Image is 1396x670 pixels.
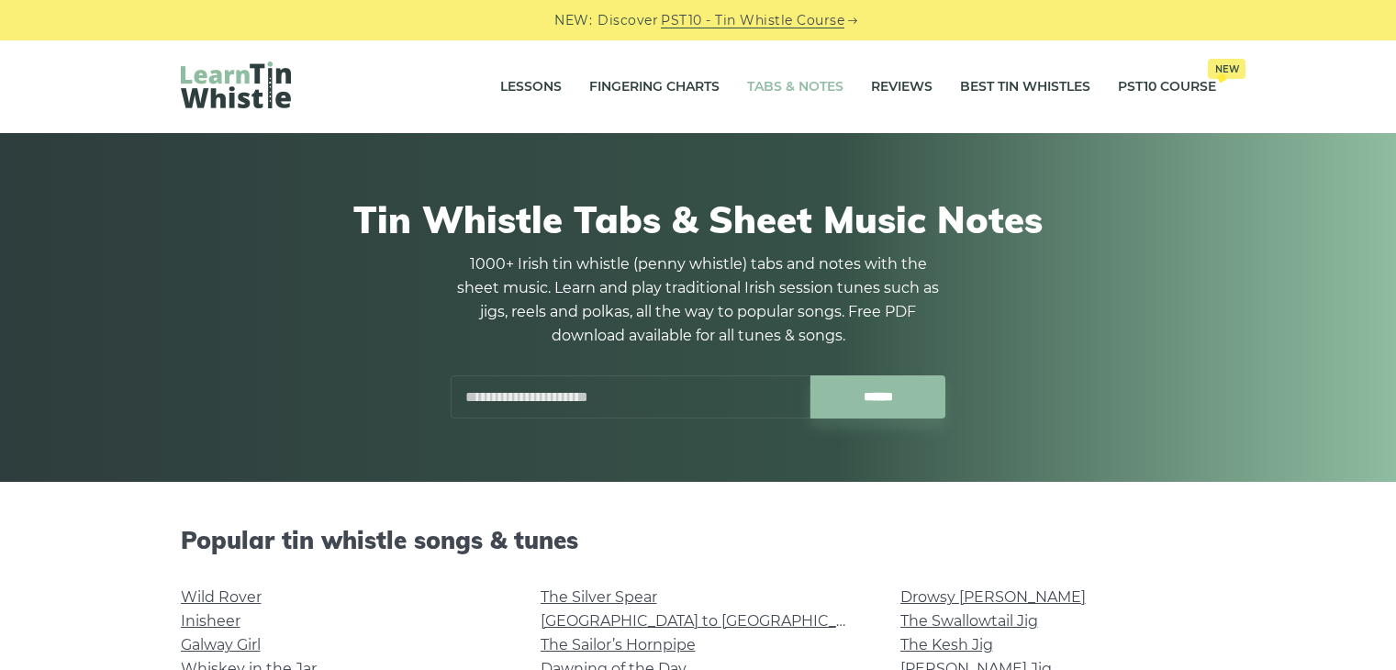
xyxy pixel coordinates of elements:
a: Inisheer [181,612,240,630]
a: Fingering Charts [589,64,720,110]
a: The Kesh Jig [900,636,993,653]
a: Best Tin Whistles [960,64,1090,110]
a: PST10 CourseNew [1118,64,1216,110]
a: Lessons [500,64,562,110]
a: Galway Girl [181,636,261,653]
span: New [1208,59,1245,79]
h1: Tin Whistle Tabs & Sheet Music Notes [181,197,1216,241]
a: The Swallowtail Jig [900,612,1038,630]
a: The Silver Spear [541,588,657,606]
a: Wild Rover [181,588,262,606]
a: Drowsy [PERSON_NAME] [900,588,1086,606]
a: The Sailor’s Hornpipe [541,636,696,653]
a: Reviews [871,64,933,110]
a: [GEOGRAPHIC_DATA] to [GEOGRAPHIC_DATA] [541,612,879,630]
p: 1000+ Irish tin whistle (penny whistle) tabs and notes with the sheet music. Learn and play tradi... [451,252,946,348]
a: Tabs & Notes [747,64,843,110]
h2: Popular tin whistle songs & tunes [181,526,1216,554]
img: LearnTinWhistle.com [181,61,291,108]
